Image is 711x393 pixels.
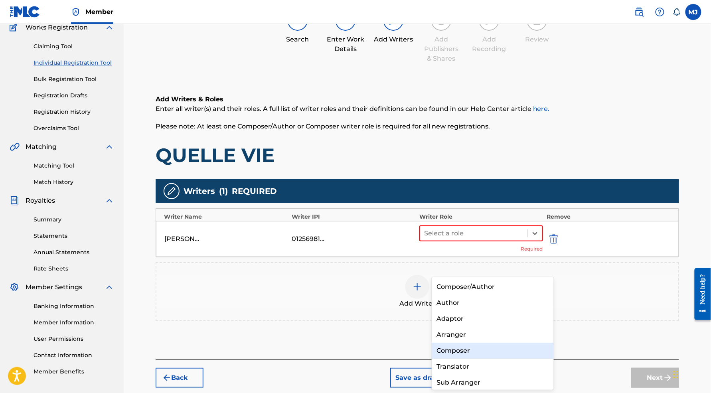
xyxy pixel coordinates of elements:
[34,108,114,116] a: Registration History
[326,35,365,54] div: Enter Work Details
[26,142,57,152] span: Matching
[673,363,678,387] div: Glisser
[105,23,114,32] img: expand
[156,143,679,167] h1: QUELLE VIE
[432,279,553,295] div: Composer/Author
[652,4,668,20] div: Help
[432,359,553,375] div: Translator
[685,4,701,20] div: User Menu
[34,215,114,224] a: Summary
[26,196,55,205] span: Royalties
[292,213,415,221] div: Writer IPI
[34,265,114,273] a: Rate Sheets
[34,178,114,186] a: Match History
[10,282,19,292] img: Member Settings
[34,248,114,257] a: Annual Statements
[34,318,114,327] a: Member Information
[671,355,711,393] div: Widget de chat
[549,234,558,244] img: 12a2ab48e56ec057fbd8.svg
[34,75,114,83] a: Bulk Registration Tool
[399,299,435,308] span: Add Writer
[10,196,19,205] img: Royalties
[26,23,88,32] span: Works Registration
[34,42,114,51] a: Claiming Tool
[432,375,553,391] div: Sub Arranger
[34,91,114,100] a: Registration Drafts
[10,6,40,18] img: MLC Logo
[673,8,681,16] div: Notifications
[469,35,509,54] div: Add Recording
[156,95,679,104] h6: Add Writers & Roles
[85,7,113,16] span: Member
[432,295,553,311] div: Author
[634,7,644,17] img: search
[156,368,203,388] button: Back
[34,335,114,343] a: User Permissions
[34,232,114,240] a: Statements
[432,311,553,327] div: Adaptor
[413,282,422,292] img: add
[533,105,550,113] a: here.
[631,4,647,20] a: Public Search
[521,245,543,253] span: Required
[34,367,114,376] a: Member Benefits
[156,122,490,130] span: Please note: At least one Composer/Author or Composer writer role is required for all new registr...
[421,35,461,63] div: Add Publishers & Shares
[167,186,176,196] img: writers
[34,124,114,132] a: Overclaims Tool
[162,373,172,383] img: 7ee5dd4eb1f8a8e3ef2f.svg
[156,105,550,113] span: Enter all writer(s) and their roles. A full list of writer roles and their definitions can be fou...
[71,7,81,17] img: Top Rightsholder
[390,368,445,388] button: Save as draft
[689,261,711,328] iframe: Resource Center
[219,185,228,197] span: ( 1 )
[671,355,711,393] iframe: Chat Widget
[105,142,114,152] img: expand
[34,302,114,310] a: Banking Information
[105,282,114,292] img: expand
[655,7,665,17] img: help
[10,142,20,152] img: Matching
[34,162,114,170] a: Matching Tool
[105,196,114,205] img: expand
[432,343,553,359] div: Composer
[34,59,114,67] a: Individual Registration Tool
[184,185,215,197] span: Writers
[547,213,671,221] div: Remove
[34,351,114,359] a: Contact Information
[373,35,413,44] div: Add Writers
[232,185,277,197] span: REQUIRED
[517,35,557,44] div: Review
[278,35,318,44] div: Search
[419,213,543,221] div: Writer Role
[10,23,20,32] img: Works Registration
[432,327,553,343] div: Arranger
[26,282,82,292] span: Member Settings
[164,213,288,221] div: Writer Name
